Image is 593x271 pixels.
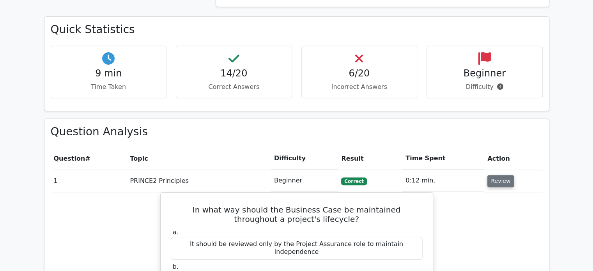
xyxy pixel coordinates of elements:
span: Correct [341,177,366,185]
h4: Beginner [433,68,536,79]
p: Incorrect Answers [308,82,411,92]
h4: 6/20 [308,68,411,79]
p: Correct Answers [182,82,285,92]
th: Difficulty [271,147,338,170]
td: 0:12 min. [402,170,484,192]
p: Time Taken [57,82,160,92]
th: # [51,147,127,170]
h4: 14/20 [182,68,285,79]
td: Beginner [271,170,338,192]
span: b. [173,263,179,270]
span: a. [173,228,179,236]
th: Action [484,147,542,170]
h4: 9 min [57,68,160,79]
td: 1 [51,170,127,192]
th: Result [338,147,402,170]
h3: Question Analysis [51,125,543,138]
td: PRINCE2 Principles [127,170,271,192]
h5: In what way should the Business Case be maintained throughout a project's lifecycle? [170,205,423,224]
div: It should be reviewed only by the Project Assurance role to maintain independence [171,237,423,260]
span: Question [54,155,85,162]
th: Time Spent [402,147,484,170]
h3: Quick Statistics [51,23,543,36]
th: Topic [127,147,271,170]
button: Review [487,175,514,187]
p: Difficulty [433,82,536,92]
